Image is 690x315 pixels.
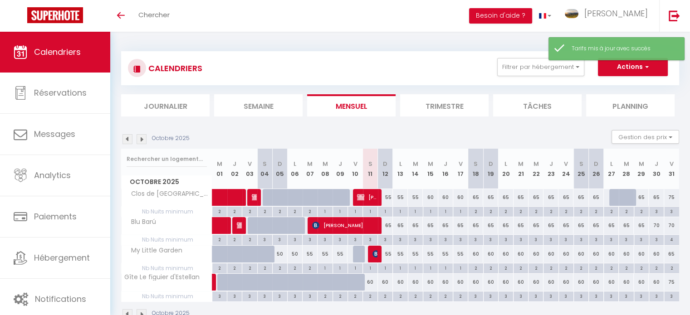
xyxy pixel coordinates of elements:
[227,263,242,272] div: 2
[565,9,578,18] img: ...
[558,246,573,262] div: 60
[529,207,543,215] div: 2
[408,217,423,234] div: 65
[413,160,418,168] abbr: M
[378,189,393,206] div: 55
[484,263,498,272] div: 2
[453,263,468,272] div: 1
[27,7,83,23] img: Super Booking
[483,149,498,189] th: 19
[363,207,377,215] div: 1
[484,207,498,215] div: 2
[363,291,377,300] div: 2
[619,217,634,234] div: 65
[543,149,558,189] th: 23
[453,291,468,300] div: 2
[529,246,543,262] div: 60
[393,217,408,234] div: 65
[393,246,408,262] div: 55
[474,160,478,168] abbr: S
[288,263,302,272] div: 2
[122,291,212,301] span: Nb Nuits minimum
[598,58,668,76] button: Actions
[212,291,227,300] div: 3
[348,235,362,243] div: 3
[288,207,302,215] div: 2
[604,274,619,291] div: 60
[242,207,257,215] div: 2
[529,189,543,206] div: 65
[258,263,272,272] div: 2
[529,235,543,243] div: 3
[357,189,377,206] span: [PERSON_NAME] et [PERSON_NAME]
[497,58,584,76] button: Filtrer par hébergement
[318,291,332,300] div: 2
[318,207,332,215] div: 1
[318,149,333,189] th: 08
[438,207,453,215] div: 1
[489,160,493,168] abbr: D
[399,160,402,168] abbr: L
[559,263,573,272] div: 2
[318,246,333,262] div: 55
[393,291,407,300] div: 2
[121,94,210,116] li: Journalier
[468,291,483,300] div: 3
[468,207,483,215] div: 2
[288,291,302,300] div: 3
[484,291,498,300] div: 3
[127,151,207,167] input: Rechercher un logement...
[498,246,513,262] div: 60
[423,207,438,215] div: 1
[559,207,573,215] div: 2
[529,274,543,291] div: 60
[444,160,447,168] abbr: J
[393,263,407,272] div: 1
[288,235,302,243] div: 3
[408,189,423,206] div: 55
[294,160,296,168] abbr: L
[393,149,408,189] th: 13
[558,149,573,189] th: 24
[372,245,377,262] span: [PERSON_NAME]
[634,149,649,189] th: 29
[438,263,453,272] div: 1
[559,235,573,243] div: 3
[649,189,664,206] div: 65
[549,160,553,168] abbr: J
[212,149,227,189] th: 01
[272,246,287,262] div: 50
[664,189,679,206] div: 75
[604,217,619,234] div: 65
[558,274,573,291] div: 60
[378,274,393,291] div: 60
[400,94,489,116] li: Trimestre
[278,160,282,168] abbr: D
[123,217,158,227] span: Blu Barú
[453,246,468,262] div: 55
[634,274,649,291] div: 60
[579,160,583,168] abbr: S
[499,207,513,215] div: 2
[649,274,664,291] div: 60
[669,10,680,21] img: logout
[242,291,257,300] div: 3
[543,189,558,206] div: 65
[122,235,212,245] span: Nb Nuits minimum
[438,149,453,189] th: 16
[589,149,604,189] th: 26
[574,263,588,272] div: 2
[564,160,568,168] abbr: V
[664,274,679,291] div: 75
[122,175,212,189] span: Octobre 2025
[514,274,529,291] div: 60
[634,207,649,215] div: 2
[499,235,513,243] div: 3
[649,207,664,215] div: 3
[604,207,618,215] div: 2
[619,246,634,262] div: 60
[573,217,588,234] div: 65
[333,235,347,243] div: 3
[589,246,604,262] div: 60
[604,263,618,272] div: 2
